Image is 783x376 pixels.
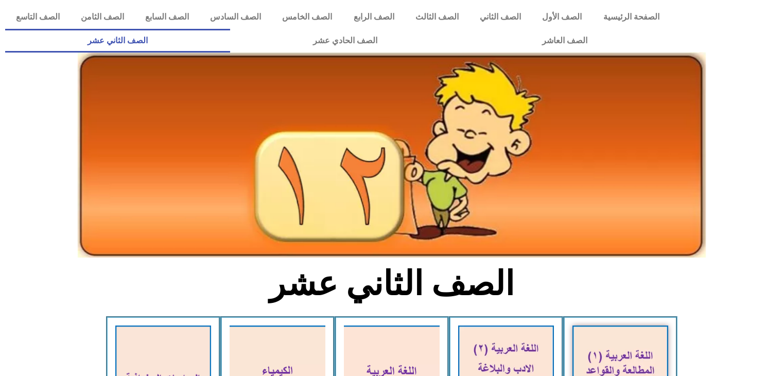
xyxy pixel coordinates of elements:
[70,5,134,29] a: الصف الثامن
[343,5,405,29] a: الصف الرابع
[460,29,670,53] a: الصف العاشر
[272,5,343,29] a: الصف الخامس
[593,5,670,29] a: الصفحة الرئيسية
[134,5,199,29] a: الصف السابع
[221,264,562,304] h2: الصف الثاني عشر
[5,5,70,29] a: الصف التاسع
[230,29,459,53] a: الصف الحادي عشر
[532,5,593,29] a: الصف الأول
[469,5,531,29] a: الصف الثاني
[5,29,230,53] a: الصف الثاني عشر
[200,5,272,29] a: الصف السادس
[405,5,469,29] a: الصف الثالث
